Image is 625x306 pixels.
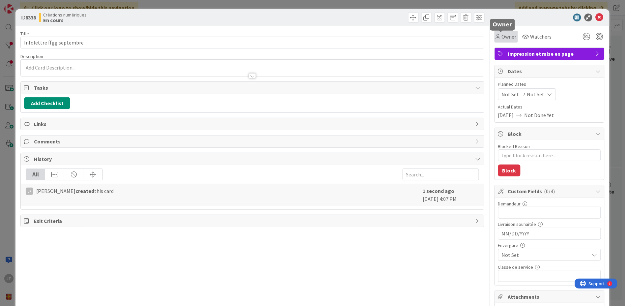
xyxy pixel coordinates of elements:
[14,1,30,9] span: Support
[498,111,514,119] span: [DATE]
[508,293,592,301] span: Attachments
[502,90,519,98] span: Not Set
[498,264,533,270] label: Classe de service
[75,188,94,194] b: created
[26,188,33,195] div: JF
[502,250,586,260] span: Not Set
[525,111,554,119] span: Not Done Yet
[493,21,512,28] h5: Owner
[34,3,36,8] div: 1
[498,243,601,248] div: Envergure
[502,33,517,41] span: Owner
[43,17,87,23] b: En cours
[34,155,472,163] span: History
[423,188,455,194] b: 1 second ago
[43,12,87,17] span: Créations numériques
[26,169,45,180] div: All
[530,33,552,41] span: Watchers
[498,222,601,227] div: Livraison souhaitée
[24,97,70,109] button: Add Checklist
[498,81,601,88] span: Planned Dates
[36,187,114,195] span: [PERSON_NAME] this card
[527,90,545,98] span: Not Set
[34,84,472,92] span: Tasks
[20,31,29,37] label: Title
[423,187,479,203] div: [DATE] 4:07 PM
[20,53,43,59] span: Description
[498,201,521,207] label: Demandeur
[498,165,521,176] button: Block
[403,168,479,180] input: Search...
[20,14,36,21] span: ID
[34,120,472,128] span: Links
[544,188,555,195] span: ( 0/4 )
[508,67,592,75] span: Dates
[498,104,601,110] span: Actual Dates
[20,37,484,48] input: type card name here...
[508,187,592,195] span: Custom Fields
[498,143,530,149] label: Blocked Reason
[34,217,472,225] span: Exit Criteria
[508,50,592,58] span: Impression et mise en page
[25,14,36,21] b: 8338
[34,138,472,145] span: Comments
[502,228,597,239] input: MM/DD/YYYY
[508,130,592,138] span: Block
